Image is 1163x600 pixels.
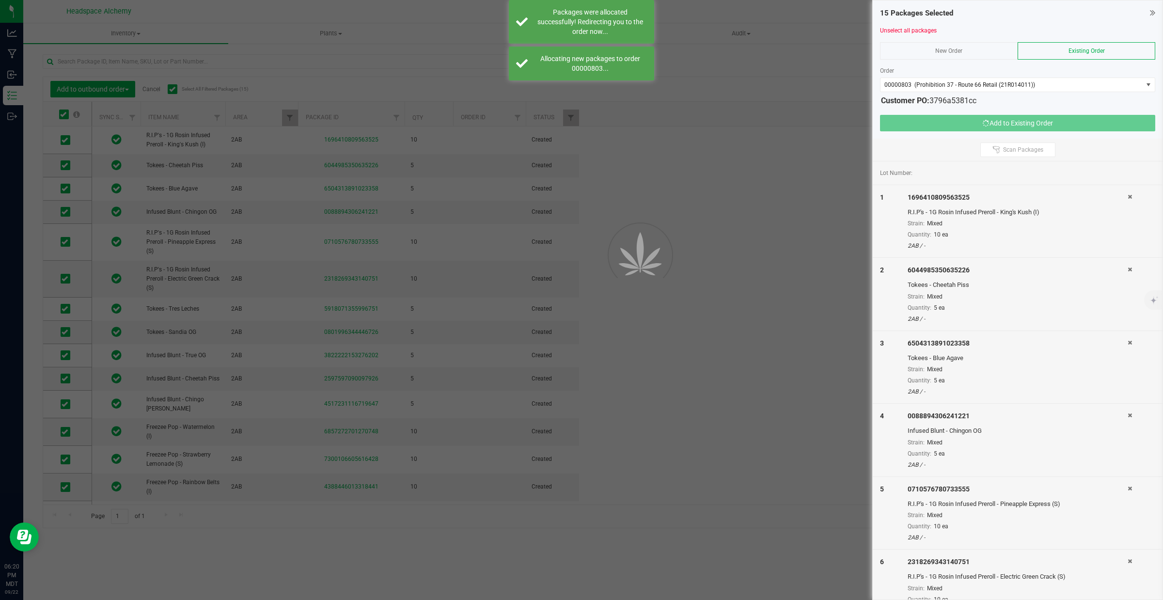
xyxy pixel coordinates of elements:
span: Quantity: [908,377,931,384]
span: 4 [880,412,884,420]
span: Mixed [927,439,943,446]
span: Strain: [908,585,925,592]
div: Infused Blunt - Chingon OG [908,426,1128,436]
span: Order [880,67,894,74]
div: 2AB / - [908,387,1128,396]
span: Mixed [927,585,943,592]
span: New Order [935,47,962,54]
div: 2AB / - [908,460,1128,469]
div: R.I.P's - 1G Rosin Infused Preroll - Pineapple Express (S) [908,499,1128,509]
span: 5 ea [934,377,945,384]
div: 2AB / - [908,533,1128,542]
span: Strain: [908,366,925,373]
div: R.I.P's - 1G Rosin Infused Preroll - Electric Green Crack (S) [908,572,1128,582]
span: Mixed [927,293,943,300]
span: Mixed [927,220,943,227]
div: Packages were allocated successfully! Redirecting you to the order now... [533,7,647,36]
span: 10 ea [934,231,948,238]
strong: Customer PO: [881,96,929,105]
button: Scan Packages [980,142,1055,157]
div: 0710576780733555 [908,484,1128,494]
span: Strain: [908,439,925,446]
span: Quantity: [908,450,931,457]
div: 6044985350635226 [908,265,1128,275]
div: 0088894306241221 [908,411,1128,421]
span: 10 ea [934,523,948,530]
div: 6504313891023358 [908,338,1128,348]
div: 2AB / - [908,315,1128,323]
div: 1696410809563525 [908,192,1128,203]
span: 6 [880,558,884,566]
div: Tokees - Cheetah Piss [908,280,1128,290]
div: Tokees - Blue Agave [908,353,1128,363]
span: Strain: [908,512,925,519]
span: Quantity: [908,523,931,530]
span: Strain: [908,293,925,300]
span: Mixed [927,512,943,519]
span: 00000803 (Prohibition 37 - Route 66 Retail (21R014011)) [884,81,1035,88]
span: 3796a5381cc [881,96,976,105]
span: Scan Packages [1003,146,1043,154]
span: 1 [880,193,884,201]
span: Strain: [908,220,925,227]
span: 5 [880,485,884,493]
div: 2AB / - [908,241,1128,250]
a: Unselect all packages [880,27,937,34]
div: Allocating new packages to order 00000803... [533,54,647,73]
span: 2 [880,266,884,274]
span: Lot Number: [880,169,912,177]
span: 5 ea [934,304,945,311]
button: Add to Existing Order [880,115,1155,131]
span: Quantity: [908,304,931,311]
span: Quantity: [908,231,931,238]
span: 3 [880,339,884,347]
span: Mixed [927,366,943,373]
iframe: Resource center [10,522,39,552]
span: Existing Order [1069,47,1105,54]
span: 5 ea [934,450,945,457]
div: R.I.P's - 1G Rosin Infused Preroll - King's Kush (I) [908,207,1128,217]
div: 2318269343140751 [908,557,1128,567]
